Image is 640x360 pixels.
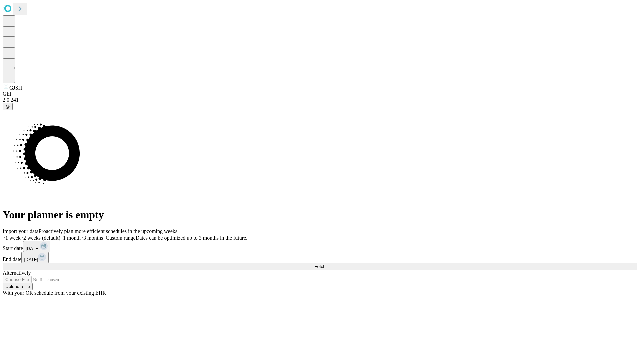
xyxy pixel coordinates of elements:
span: @ [5,104,10,109]
span: 1 week [5,235,21,241]
button: @ [3,103,13,110]
span: [DATE] [24,257,38,262]
div: Start date [3,241,637,252]
span: Custom range [106,235,135,241]
span: Import your data [3,228,39,234]
span: Fetch [314,264,325,269]
button: [DATE] [21,252,49,263]
span: With your OR schedule from your existing EHR [3,290,106,296]
div: End date [3,252,637,263]
button: Fetch [3,263,637,270]
button: Upload a file [3,283,33,290]
span: Dates can be optimized up to 3 months in the future. [136,235,247,241]
span: 2 weeks (default) [23,235,60,241]
button: [DATE] [23,241,50,252]
span: 1 month [63,235,81,241]
h1: Your planner is empty [3,209,637,221]
div: GEI [3,91,637,97]
span: [DATE] [26,246,40,251]
span: 3 months [83,235,103,241]
span: Alternatively [3,270,31,276]
span: GJSH [9,85,22,91]
span: Proactively plan more efficient schedules in the upcoming weeks. [39,228,179,234]
div: 2.0.241 [3,97,637,103]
